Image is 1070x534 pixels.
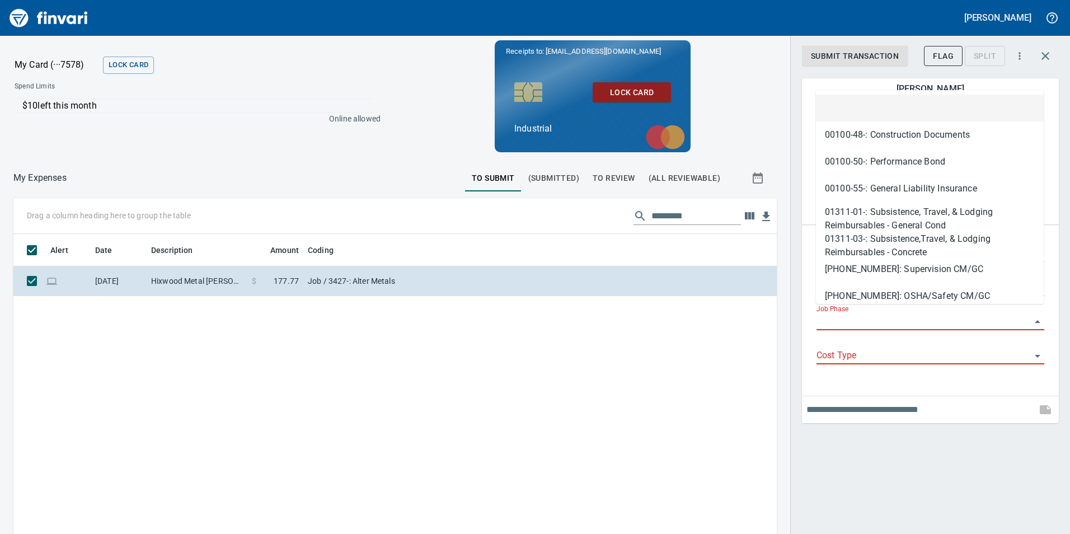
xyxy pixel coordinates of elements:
button: Show transactions within a particular date range [741,165,777,191]
span: Alert [50,243,83,257]
li: 01311-03-: Subsistence,Travel, & Lodging Reimbursables - Concrete [816,229,1044,256]
nav: breadcrumb [13,171,67,185]
span: Date [95,243,127,257]
p: Receipts to: [506,46,679,57]
button: Submit Transaction [802,46,908,67]
div: Transaction still pending, cannot split yet. It usually takes 2-3 days for a merchant to settle a... [965,50,1005,60]
span: Lock Card [109,59,148,72]
button: Download Table [758,208,775,225]
span: Spend Limits [15,81,217,92]
span: [EMAIL_ADDRESS][DOMAIN_NAME] [545,46,662,57]
span: Coding [308,243,348,257]
span: To Submit [472,171,515,185]
span: Flag [933,49,954,63]
span: To Review [593,171,635,185]
p: $10 left this month [22,99,373,113]
span: Lock Card [602,86,662,100]
button: More [1007,44,1032,68]
button: [PERSON_NAME] [961,9,1034,26]
li: 00100-50-: Performance Bond [816,148,1044,175]
button: Lock Card [103,57,154,74]
p: Drag a column heading here to group the table [27,210,191,221]
td: [DATE] [91,266,147,296]
button: Open [1030,348,1045,364]
span: $ [252,275,256,287]
h5: [PERSON_NAME] [897,83,964,95]
span: Alert [50,243,68,257]
h5: [PERSON_NAME] [964,12,1031,24]
span: Amount [270,243,299,257]
img: Finvari [7,4,91,31]
button: Lock Card [593,82,671,103]
td: Job / 3427-: Alter Metals [303,266,583,296]
p: Industrial [514,122,671,135]
p: Online allowed [6,113,381,124]
li: 00100-55-: General Liability Insurance [816,175,1044,202]
button: Choose columns to display [741,208,758,224]
span: (Submitted) [528,171,579,185]
li: 00100-48-: Construction Documents [816,121,1044,148]
span: Date [95,243,112,257]
button: Flag [924,46,963,67]
label: Job Phase [816,306,848,312]
span: This records your note into the expense [1032,396,1059,423]
span: Amount [256,243,299,257]
img: mastercard.svg [640,119,691,155]
span: Submit Transaction [811,49,899,63]
span: Description [151,243,193,257]
button: Close transaction [1032,43,1059,69]
td: Hixwood Metal [PERSON_NAME] WI [147,266,247,296]
span: Online transaction [46,277,58,284]
li: [PHONE_NUMBER]: OSHA/Safety CM/GC [816,283,1044,310]
li: [PHONE_NUMBER]: Supervision CM/GC [816,256,1044,283]
p: My Card (···7578) [15,58,98,72]
p: My Expenses [13,171,67,185]
li: 01311-01-: Subsistence, Travel, & Lodging Reimbursables - General Cond [816,202,1044,229]
button: Close [1030,314,1045,330]
span: (All Reviewable) [649,171,720,185]
span: 177.77 [274,275,299,287]
span: Coding [308,243,334,257]
span: Description [151,243,208,257]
